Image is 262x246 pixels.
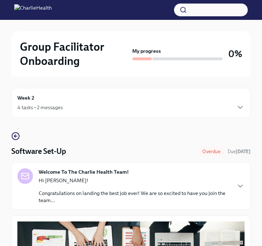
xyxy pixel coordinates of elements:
span: September 3rd, 2025 09:00 [228,148,251,155]
span: Due [228,149,251,154]
h2: Group Facilitator Onboarding [20,40,130,68]
h4: Software Set-Up [11,146,66,157]
div: 4 tasks • 2 messages [17,104,63,111]
h3: 0% [228,47,242,60]
p: Hi [PERSON_NAME]! [39,177,230,184]
strong: Welcome To The Charlie Health Team! [39,168,129,175]
strong: [DATE] [236,149,251,154]
img: CharlieHealth [14,4,52,16]
span: Overdue [199,149,225,154]
strong: My progress [133,47,161,55]
h6: Week 2 [17,94,34,102]
p: Congratulations on landing the best job ever! We are so excited to have you join the team... [39,190,230,204]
